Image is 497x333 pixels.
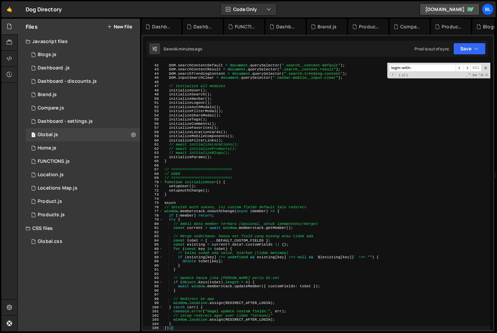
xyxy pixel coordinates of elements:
[143,209,163,214] div: 77
[26,168,140,182] : 16220/43679.js
[463,64,470,72] span: ​
[143,163,163,168] div: 66
[38,105,64,111] div: Compare.js
[26,115,140,128] div: 16220/44476.js
[389,64,456,72] input: Search for
[143,159,163,163] div: 65
[143,117,163,122] div: 55
[143,101,163,105] div: 51
[143,305,163,310] div: 100
[152,23,173,30] div: Dashboard - discounts.js
[472,72,478,78] span: CaseSensitive Search
[143,297,163,301] div: 98
[38,78,97,84] div: Dashboard - discounts.js
[38,239,62,245] div: Global.css
[26,75,140,88] div: 16220/46573.js
[482,3,494,15] a: Bl
[235,23,256,30] div: FUNCTIONS.js
[38,185,77,191] div: Locations Map.js
[143,189,163,193] div: 72
[143,155,163,159] div: 64
[143,113,163,118] div: 54
[143,201,163,205] div: 75
[143,193,163,197] div: 73
[143,176,163,180] div: 69
[143,138,163,143] div: 60
[400,23,422,30] div: Compare.js
[143,284,163,289] div: 95
[143,230,163,235] div: 82
[143,72,163,76] div: 44
[143,309,163,314] div: 101
[143,88,163,93] div: 48
[143,126,163,130] div: 57
[143,276,163,280] div: 93
[143,268,163,272] div: 91
[163,46,202,52] div: Saved
[143,205,163,210] div: 76
[143,67,163,72] div: 43
[143,168,163,172] div: 67
[143,197,163,201] div: 74
[38,199,62,205] div: Product.js
[31,133,35,138] span: 1
[38,65,70,71] div: Dashboard .js
[26,182,140,195] div: 16220/43680.js
[442,23,463,30] div: Products.js
[38,92,57,98] div: Brand.js
[143,222,163,226] div: 80
[143,301,163,305] div: 99
[26,61,140,75] div: 16220/46559.js
[318,23,337,30] div: Brand.js
[143,214,163,218] div: 78
[143,134,163,138] div: 59
[143,272,163,276] div: 92
[26,88,140,101] div: 16220/44394.js
[456,64,463,72] span: ​
[143,130,163,134] div: 58
[143,97,163,101] div: 50
[143,247,163,251] div: 86
[1,1,18,17] a: 🤙
[26,195,140,208] div: 16220/44393.js
[38,212,65,218] div: Products.js
[143,151,163,155] div: 63
[143,234,163,239] div: 83
[143,84,163,88] div: 47
[143,63,163,68] div: 42
[143,105,163,109] div: 52
[38,52,56,58] div: Blogs.js
[26,128,140,141] div: 16220/43681.js
[420,3,480,15] a: [DOMAIN_NAME]
[143,280,163,285] div: 94
[143,322,163,326] div: 104
[143,122,163,126] div: 56
[143,293,163,297] div: 97
[26,235,140,248] div: 16220/43682.css
[26,23,38,30] h2: Files
[143,255,163,260] div: 88
[38,172,64,178] div: Location.js
[276,23,298,30] div: Dashboard - settings.js
[485,72,488,78] span: Search In Selection
[143,226,163,230] div: 81
[470,64,482,72] span: Alt-Enter
[143,318,163,322] div: 103
[26,5,62,13] div: Dog Directory
[143,289,163,293] div: 96
[453,43,486,55] button: Save
[38,145,56,151] div: Home.js
[415,46,449,52] div: Prod is out of sync
[26,155,140,168] div: 16220/44477.js
[175,46,202,52] div: 4 minutes ago
[390,72,396,77] span: Toggle Replace mode
[26,208,140,222] div: 16220/44324.js
[38,118,93,124] div: Dashboard - settings.js
[26,141,140,155] div: 16220/44319.js
[38,132,58,138] div: Global.js
[143,80,163,84] div: 46
[143,243,163,247] div: 85
[26,48,140,61] div: 16220/44321.js
[143,314,163,318] div: 102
